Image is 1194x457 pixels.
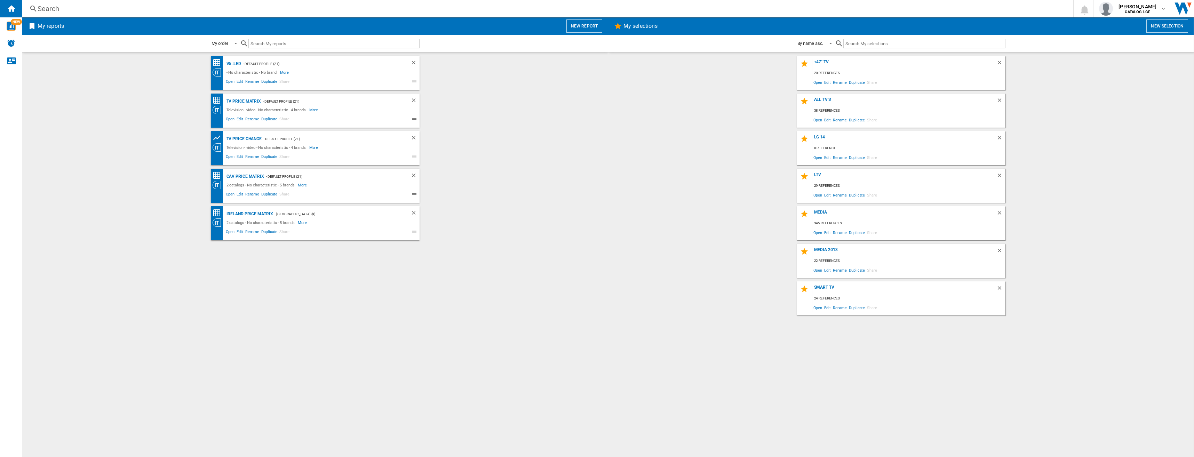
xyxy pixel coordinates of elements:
[823,265,832,275] span: Edit
[866,115,878,125] span: Share
[225,191,236,199] span: Open
[832,228,848,237] span: Rename
[11,19,22,25] span: NEW
[996,285,1005,294] div: Delete
[244,78,260,87] span: Rename
[225,78,236,87] span: Open
[260,153,278,162] span: Duplicate
[213,218,225,227] div: Category View
[236,191,244,199] span: Edit
[248,39,420,48] input: Search My reports
[260,228,278,237] span: Duplicate
[866,303,878,312] span: Share
[1099,2,1113,16] img: profile.jpg
[812,257,1005,265] div: 22 references
[797,41,823,46] div: By name asc.
[1146,19,1188,33] button: New selection
[566,19,602,33] button: New report
[260,78,278,87] span: Duplicate
[812,265,823,275] span: Open
[236,228,244,237] span: Edit
[866,190,878,200] span: Share
[832,153,848,162] span: Rename
[848,190,866,200] span: Duplicate
[213,209,225,217] div: Price Matrix
[832,115,848,125] span: Rename
[996,247,1005,257] div: Delete
[996,59,1005,69] div: Delete
[213,181,225,189] div: Category View
[812,228,823,237] span: Open
[309,106,319,114] span: More
[812,182,1005,190] div: 29 references
[812,69,1005,78] div: 20 references
[225,210,273,218] div: Ireland price matrix
[260,191,278,199] span: Duplicate
[213,134,225,142] div: Product prices grid
[225,172,264,181] div: CAV price matrix
[236,78,244,87] span: Edit
[264,172,397,181] div: - Default profile (21)
[848,78,866,87] span: Duplicate
[225,97,261,106] div: TV price matrix
[298,218,308,227] span: More
[241,59,397,68] div: - Default profile (21)
[996,210,1005,219] div: Delete
[848,303,866,312] span: Duplicate
[225,218,298,227] div: 2 catalogs - No characteristic - 5 brands
[812,294,1005,303] div: 24 references
[843,39,1005,48] input: Search My selections
[823,78,832,87] span: Edit
[213,106,225,114] div: Category View
[225,135,262,143] div: TV price change
[213,143,225,152] div: Category View
[996,97,1005,106] div: Delete
[866,153,878,162] span: Share
[812,135,996,144] div: LG 14
[832,303,848,312] span: Rename
[225,228,236,237] span: Open
[7,22,16,31] img: wise-card.svg
[262,135,396,143] div: - Default profile (21)
[866,78,878,87] span: Share
[278,78,290,87] span: Share
[848,228,866,237] span: Duplicate
[244,153,260,162] span: Rename
[996,172,1005,182] div: Delete
[309,143,319,152] span: More
[225,181,298,189] div: 2 catalogs - No characteristic - 5 brands
[244,228,260,237] span: Rename
[823,115,832,125] span: Edit
[812,106,1005,115] div: 38 references
[823,228,832,237] span: Edit
[812,78,823,87] span: Open
[411,135,420,143] div: Delete
[261,97,396,106] div: - Default profile (21)
[866,228,878,237] span: Share
[213,96,225,105] div: Price Matrix
[411,59,420,68] div: Delete
[812,172,996,182] div: LTV
[812,247,996,257] div: MEDIA 2013
[812,144,1005,153] div: 0 reference
[278,191,290,199] span: Share
[812,153,823,162] span: Open
[236,116,244,124] span: Edit
[225,59,241,68] div: V5 :LED
[278,228,290,237] span: Share
[225,116,236,124] span: Open
[213,68,225,77] div: Category View
[225,153,236,162] span: Open
[832,190,848,200] span: Rename
[411,97,420,106] div: Delete
[213,171,225,180] div: Price Matrix
[38,4,1055,14] div: Search
[260,116,278,124] span: Duplicate
[812,285,996,294] div: SMART TV
[1119,3,1156,10] span: [PERSON_NAME]
[823,303,832,312] span: Edit
[278,116,290,124] span: Share
[225,68,280,77] div: - No characteristic - No brand
[225,143,309,152] div: Television - video - No characteristic - 4 brands
[832,78,848,87] span: Rename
